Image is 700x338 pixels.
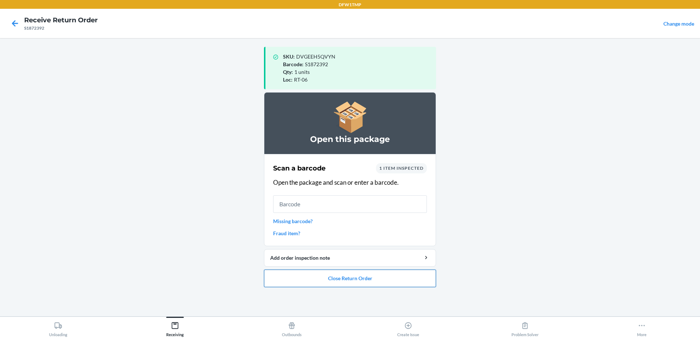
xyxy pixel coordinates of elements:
[305,61,328,67] span: S1872392
[273,134,427,145] h3: Open this package
[273,229,427,237] a: Fraud item?
[166,319,184,337] div: Receiving
[264,270,436,287] button: Close Return Order
[339,1,361,8] p: DFW1TMP
[637,319,647,337] div: More
[294,69,310,75] span: 1 units
[283,76,293,83] span: Loc :
[379,165,424,171] span: 1 item inspected
[49,319,67,337] div: Unloading
[273,217,427,225] a: Missing barcode?
[296,53,335,60] span: DVGEEH5QVYN
[282,319,302,337] div: Outbounds
[273,178,427,187] p: Open the package and scan or enter a barcode.
[24,15,98,25] h4: Receive Return Order
[24,25,98,31] div: S1872392
[273,195,427,213] input: Barcode
[467,317,584,337] button: Problem Solver
[117,317,234,337] button: Receiving
[294,76,308,83] span: RT-06
[264,249,436,267] button: Add order inspection note
[397,319,419,337] div: Create Issue
[350,317,467,337] button: Create Issue
[273,164,325,173] h2: Scan a barcode
[663,20,694,27] a: Change mode
[511,319,539,337] div: Problem Solver
[283,69,293,75] span: Qty :
[283,61,304,67] span: Barcode :
[583,317,700,337] button: More
[270,254,430,262] div: Add order inspection note
[283,53,295,60] span: SKU :
[233,317,350,337] button: Outbounds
